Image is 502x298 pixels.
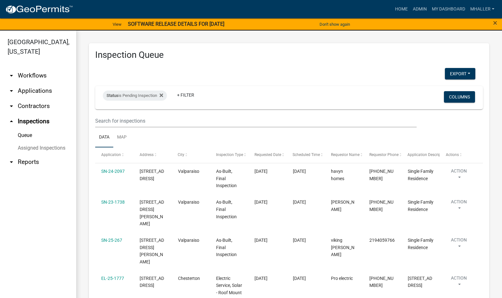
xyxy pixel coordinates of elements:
span: havyn homes [331,169,344,181]
span: 08/28/2025 [254,169,268,174]
datatable-header-cell: Actions [440,147,478,163]
div: [DATE] [293,275,319,282]
a: SN-24-2097 [101,169,125,174]
i: arrow_drop_down [8,87,15,95]
span: City [178,152,185,157]
a: EL-25-1777 [101,276,124,281]
span: 163 Drake Dr [140,200,164,226]
a: mhaller [468,3,497,15]
a: Admin [410,3,429,15]
span: Status [107,93,118,98]
span: andrew [331,200,354,212]
span: 100 Hawleywood Rd [140,276,164,288]
span: Requestor Phone [369,152,399,157]
datatable-header-cell: Requestor Phone [363,147,402,163]
span: Application Description [408,152,448,157]
a: SN-23-1738 [101,200,125,205]
datatable-header-cell: Scheduled Time [287,147,325,163]
span: 09/10/2025 [254,200,268,205]
span: Valparaiso [178,238,199,243]
input: Search for inspections [95,114,417,127]
datatable-header-cell: City [172,147,210,163]
datatable-header-cell: Address [134,147,172,163]
datatable-header-cell: Requested Date [248,147,287,163]
span: Application [101,152,121,157]
span: Requestor Name [331,152,360,157]
span: 298 Holst Ln [140,238,164,264]
a: View [110,19,124,30]
span: 2194059766 [369,238,395,243]
button: Action [446,168,472,184]
span: As-Built, Final Inspection [216,169,237,188]
datatable-header-cell: Inspection Type [210,147,248,163]
div: [DATE] [293,237,319,244]
a: Data [95,127,113,148]
span: Valparaiso [178,200,199,205]
span: Inspection Type [216,152,243,157]
i: arrow_drop_down [8,102,15,110]
button: Close [493,19,497,27]
span: 100 Hawleywood RdChesterton [408,276,432,288]
span: Valparaiso [178,169,199,174]
span: Single Family Residence [408,169,433,181]
div: [DATE] [293,199,319,206]
span: 555-555-5555 [369,169,393,181]
datatable-header-cell: Requestor Name [325,147,363,163]
div: is Pending Inspection [103,91,167,101]
datatable-header-cell: Application [95,147,134,163]
span: Pro electric [331,276,353,281]
span: Address [140,152,154,157]
i: arrow_drop_down [8,72,15,79]
span: 09/19/2025 [254,238,268,243]
strong: SOFTWARE RELEASE DETAILS FOR [DATE] [128,21,224,27]
span: Scheduled Time [293,152,320,157]
span: viking jim [331,238,354,257]
span: As-Built, Final Inspection [216,200,237,219]
i: arrow_drop_down [8,158,15,166]
button: Don't show again [317,19,353,30]
span: Electric Service, Solar - Roof Mount [216,276,242,295]
div: [DATE] [293,168,319,175]
span: As-Built, Final Inspection [216,238,237,257]
span: 219-746-2236 [369,200,393,212]
button: Export [445,68,475,79]
span: Actions [446,152,459,157]
span: 09/24/2025 [254,276,268,281]
span: Single Family Residence [408,238,433,250]
h3: Inspection Queue [95,50,483,60]
span: 305 Apple Grove Ln [140,169,164,181]
button: Action [446,199,472,214]
a: SN-25-267 [101,238,122,243]
a: Map [113,127,130,148]
span: Chesterton [178,276,200,281]
a: Home [393,3,410,15]
i: arrow_drop_up [8,118,15,125]
datatable-header-cell: Application Description [402,147,440,163]
span: Requested Date [254,152,281,157]
button: Columns [444,91,475,103]
a: + Filter [172,89,199,101]
button: Action [446,275,472,291]
a: My Dashboard [429,3,468,15]
span: 219-405-2056 [369,276,393,288]
span: × [493,18,497,27]
button: Action [446,237,472,253]
span: Single Family Residence [408,200,433,212]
